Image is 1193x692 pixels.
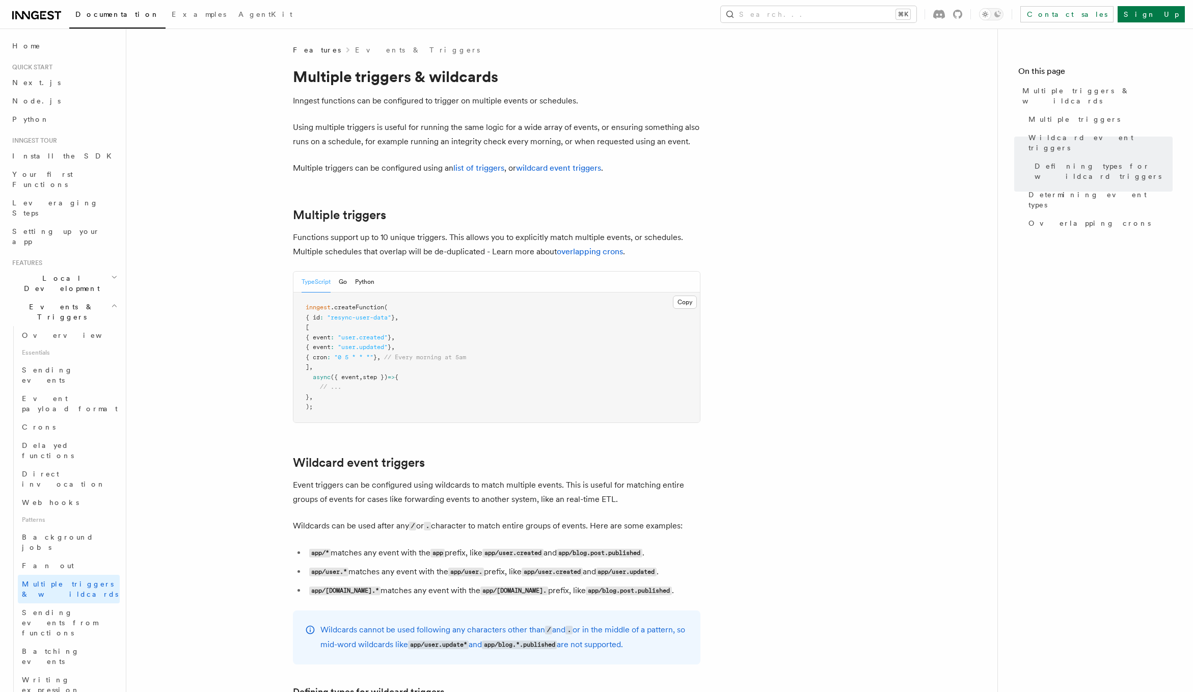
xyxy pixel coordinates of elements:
a: Webhooks [18,493,120,512]
code: app/user.updated [596,568,657,576]
p: Event triggers can be configured using wildcards to match multiple events. This is useful for mat... [293,478,700,507]
a: Examples [166,3,232,28]
a: Background jobs [18,528,120,556]
button: Go [339,272,347,292]
span: { cron [306,354,327,361]
li: matches any event with the prefix, like . [306,583,700,598]
span: Multiple triggers & wildcards [1022,86,1173,106]
a: Contact sales [1020,6,1114,22]
span: Defining types for wildcard triggers [1035,161,1173,181]
span: , [309,393,313,401]
span: Features [8,259,42,267]
code: app [430,549,445,557]
a: Delayed functions [18,436,120,465]
a: AgentKit [232,3,299,28]
span: { id [306,314,320,321]
a: Overview [18,326,120,344]
span: Webhooks [22,498,79,507]
span: Features [293,45,341,55]
a: Multiple triggers & wildcards [18,575,120,603]
a: Wildcard event triggers [1024,128,1173,157]
span: Inngest tour [8,137,57,145]
code: app/user.created [482,549,543,557]
span: Install the SDK [12,152,118,160]
span: Leveraging Steps [12,199,98,217]
span: ); [306,403,313,410]
a: wildcard event triggers [516,163,601,173]
span: , [391,343,395,351]
span: } [388,334,391,341]
span: } [306,393,309,401]
a: Direct invocation [18,465,120,493]
a: Sending events [18,361,120,389]
button: TypeScript [302,272,331,292]
code: app/user.update* [408,641,469,649]
span: Multiple triggers & wildcards [22,580,118,598]
a: Node.js [8,92,120,110]
span: .createFunction [331,304,384,311]
a: Sending events from functions [18,603,120,642]
span: Fan out [22,562,74,570]
span: Next.js [12,78,61,87]
code: app/user.created [522,568,582,576]
span: } [373,354,377,361]
span: [ [306,324,309,331]
code: . [565,626,573,634]
code: app/blog.post.published [557,549,642,557]
span: Sending events from functions [22,608,98,637]
span: Multiple triggers [1028,114,1120,124]
span: , [395,314,398,321]
a: Python [8,110,120,128]
span: Delayed functions [22,441,74,460]
a: Next.js [8,73,120,92]
span: Determining event types [1028,190,1173,210]
span: { [395,374,398,381]
span: Wildcard event triggers [1028,132,1173,153]
a: Documentation [69,3,166,29]
span: : [331,334,334,341]
span: AgentKit [238,10,292,18]
span: Sending events [22,366,73,384]
span: Quick start [8,63,52,71]
a: overlapping crons [557,247,623,256]
span: "user.created" [338,334,388,341]
a: Multiple triggers [293,208,386,222]
a: Wildcard event triggers [293,456,425,470]
span: inngest [306,304,331,311]
code: app/[DOMAIN_NAME].* [309,587,381,595]
a: Events & Triggers [355,45,480,55]
button: Toggle dark mode [979,8,1004,20]
a: Determining event types [1024,185,1173,214]
h4: On this page [1018,65,1173,82]
span: ({ event [331,374,359,381]
span: ] [306,363,309,370]
span: Python [12,115,49,123]
span: { event [306,343,331,351]
a: Defining types for wildcard triggers [1031,157,1173,185]
span: "resync-user-data" [327,314,391,321]
span: Local Development [8,273,111,294]
a: Leveraging Steps [8,194,120,222]
p: Inngest functions can be configured to trigger on multiple events or schedules. [293,94,700,108]
p: Functions support up to 10 unique triggers. This allows you to explicitly match multiple events, ... [293,230,700,259]
li: matches any event with the prefix, like and . [306,546,700,561]
a: Batching events [18,642,120,671]
span: async [313,374,331,381]
span: { event [306,334,331,341]
span: "user.updated" [338,343,388,351]
a: Event payload format [18,389,120,418]
a: Overlapping crons [1024,214,1173,232]
h1: Multiple triggers & wildcards [293,67,700,86]
code: app/* [309,549,331,557]
a: Multiple triggers [1024,110,1173,128]
span: Documentation [75,10,159,18]
a: Home [8,37,120,55]
li: matches any event with the prefix, like and . [306,565,700,579]
p: Wildcards can be used after any or character to match entire groups of events. Here are some exam... [293,519,700,534]
code: app/[DOMAIN_NAME]. [480,587,548,595]
a: Setting up your app [8,222,120,251]
code: . [424,522,431,530]
span: Direct invocation [22,470,105,488]
button: Local Development [8,269,120,298]
span: => [388,374,395,381]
